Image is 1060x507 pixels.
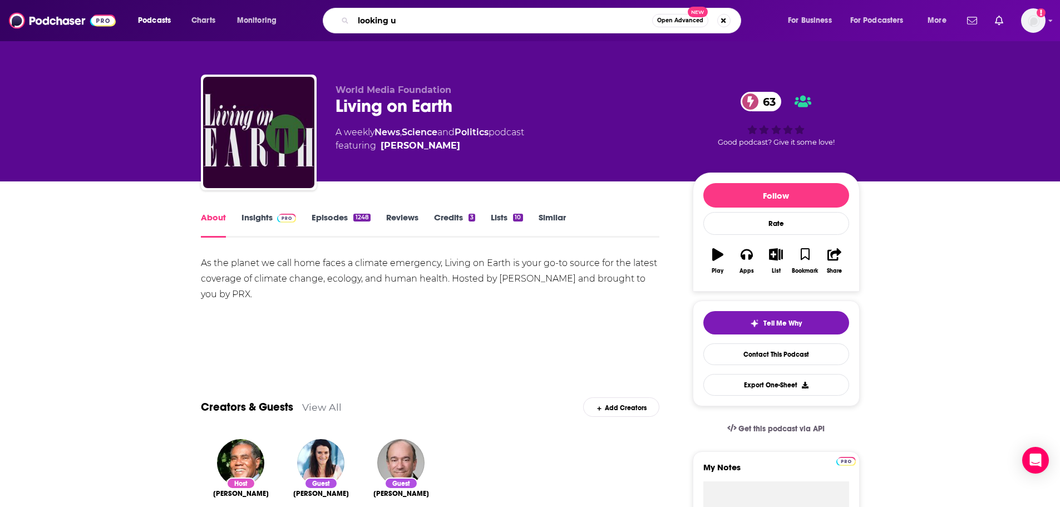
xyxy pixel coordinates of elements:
a: Show notifications dropdown [963,11,982,30]
span: New [688,7,708,17]
button: open menu [780,12,846,29]
div: As the planet we call home faces a climate emergency, Living on Earth is your go-to source for th... [201,255,660,302]
span: More [928,13,946,28]
img: Steve Curwood [217,439,264,486]
a: Pro website [836,455,856,466]
span: Logged in as ExperimentPublicist [1021,8,1046,33]
a: Science [402,127,437,137]
div: Guest [384,478,418,489]
a: Creators & Guests [201,400,293,414]
a: Steve Curwood [213,489,269,498]
a: Show notifications dropdown [990,11,1008,30]
img: Podchaser - Follow, Share and Rate Podcasts [9,10,116,31]
span: Charts [191,13,215,28]
a: Steve Curwood [381,139,460,152]
button: Open AdvancedNew [652,14,708,27]
div: Rate [703,212,849,235]
div: Search podcasts, credits, & more... [333,8,752,33]
a: Reviews [386,212,418,238]
button: open menu [229,12,291,29]
span: Open Advanced [657,18,703,23]
div: 1248 [353,214,370,221]
div: Guest [304,478,338,489]
div: A weekly podcast [336,126,524,152]
img: Podchaser Pro [836,457,856,466]
span: For Podcasters [850,13,904,28]
button: Apps [732,241,761,281]
button: Play [703,241,732,281]
span: Get this podcast via API [738,424,825,434]
span: and [437,127,455,137]
div: Bookmark [792,268,818,274]
a: About [201,212,226,238]
a: Charts [184,12,222,29]
div: List [772,268,781,274]
button: Bookmark [791,241,820,281]
a: InsightsPodchaser Pro [241,212,297,238]
span: Podcasts [138,13,171,28]
span: Tell Me Why [763,319,802,328]
span: 63 [752,92,781,111]
div: 63Good podcast? Give it some love! [693,85,860,154]
div: 3 [469,214,475,221]
span: [PERSON_NAME] [293,489,349,498]
span: For Business [788,13,832,28]
div: Open Intercom Messenger [1022,447,1049,474]
span: , [400,127,402,137]
img: tell me why sparkle [750,319,759,328]
a: Richard Lazarus [373,489,429,498]
label: My Notes [703,462,849,481]
button: Follow [703,183,849,208]
button: List [761,241,790,281]
a: Politics [455,127,489,137]
img: Living on Earth [203,77,314,188]
a: Lulu Miller [293,489,349,498]
img: Podchaser Pro [277,214,297,223]
a: Credits3 [434,212,475,238]
div: Play [712,268,723,274]
a: Contact This Podcast [703,343,849,365]
a: Get this podcast via API [718,415,834,442]
a: Episodes1248 [312,212,370,238]
div: Host [226,478,255,489]
img: User Profile [1021,8,1046,33]
a: Lists10 [491,212,522,238]
a: View All [302,401,342,413]
button: open menu [843,12,920,29]
span: [PERSON_NAME] [213,489,269,498]
div: Apps [739,268,754,274]
button: Share [820,241,849,281]
button: tell me why sparkleTell Me Why [703,311,849,334]
span: World Media Foundation [336,85,451,95]
svg: Add a profile image [1037,8,1046,17]
input: Search podcasts, credits, & more... [353,12,652,29]
button: open menu [920,12,960,29]
a: News [374,127,400,137]
div: Add Creators [583,397,659,417]
span: Monitoring [237,13,277,28]
div: 10 [513,214,522,221]
img: Richard Lazarus [377,439,425,486]
button: Show profile menu [1021,8,1046,33]
button: open menu [130,12,185,29]
span: [PERSON_NAME] [373,489,429,498]
div: Share [827,268,842,274]
span: featuring [336,139,524,152]
a: Similar [539,212,566,238]
a: 63 [741,92,781,111]
span: Good podcast? Give it some love! [718,138,835,146]
button: Export One-Sheet [703,374,849,396]
img: Lulu Miller [297,439,344,486]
